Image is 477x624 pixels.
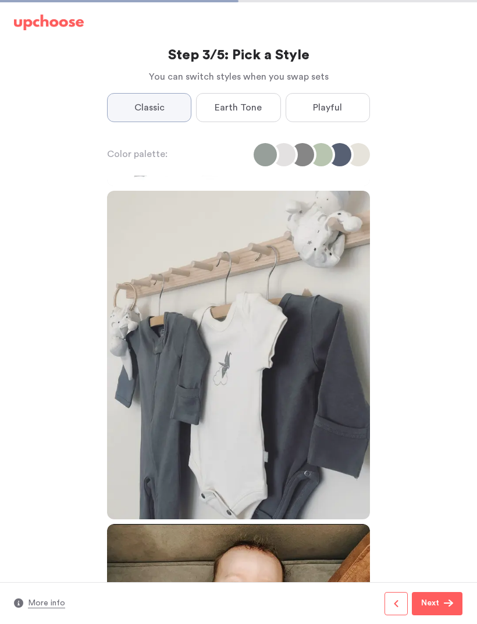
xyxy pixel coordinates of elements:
p: Next [421,597,439,611]
img: Classic 5 [107,191,370,519]
a: UpChoose [14,15,84,36]
button: More info [28,597,65,611]
h2: Step 3/5: Pick a Style [107,47,370,65]
button: Next [412,592,462,615]
img: UpChoose [14,15,84,31]
div: Color palette: [107,149,168,160]
span: Playful [313,101,342,115]
span: Earth Tone [215,101,262,115]
span: Classic [134,101,165,115]
p: You can switch styles when you swap sets [107,70,370,84]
